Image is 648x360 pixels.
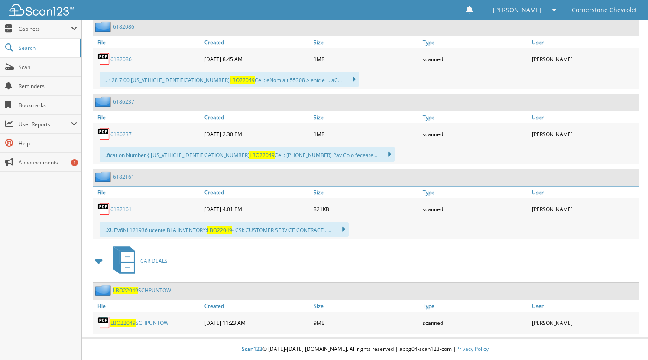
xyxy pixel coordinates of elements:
a: LBO22049SCHPUNTOW [113,287,171,294]
div: 9MB [311,314,421,331]
div: [PERSON_NAME] [530,200,639,218]
span: LBO22049 [113,287,138,294]
a: File [93,300,202,312]
div: scanned [421,50,530,68]
a: 6182161 [113,173,134,180]
img: PDF.png [97,316,110,329]
a: File [93,36,202,48]
a: 6182086 [110,56,132,63]
img: folder2.png [95,285,113,296]
a: 6186237 [110,131,132,138]
div: 1 [71,159,78,166]
a: Size [311,300,421,312]
a: LBO22049SCHPUNTOW [110,319,168,327]
a: User [530,36,639,48]
span: Help [19,140,77,147]
a: Created [202,187,311,198]
a: 6182161 [110,206,132,213]
div: ... r 28 7:00 [US_VEHICLE_IDENTIFICATION_NUMBER] Cell: eNom ait 55308 > ehicle ... aC... [100,72,359,87]
div: [DATE] 2:30 PM [202,125,311,143]
a: Type [421,111,530,123]
span: Announcements [19,159,77,166]
div: 821KB [311,200,421,218]
div: scanned [421,200,530,218]
span: Cabinets [19,25,71,33]
span: CAR DEALS [140,257,168,265]
a: 6186237 [113,98,134,105]
a: Size [311,187,421,198]
span: Search [19,44,76,52]
a: CAR DEALS [108,244,168,278]
span: [PERSON_NAME] [493,7,541,13]
a: File [93,111,202,123]
a: Type [421,187,530,198]
span: LBO22049 [249,151,275,159]
div: [PERSON_NAME] [530,50,639,68]
div: [PERSON_NAME] [530,314,639,331]
span: LBO22049 [110,319,136,327]
div: © [DATE]-[DATE] [DOMAIN_NAME]. All rights reserved | appg04-scan123-com | [82,339,648,360]
a: Created [202,300,311,312]
a: Size [311,111,421,123]
div: [DATE] 11:23 AM [202,314,311,331]
img: folder2.png [95,21,113,32]
span: Scan123 [242,345,262,353]
span: Cornerstone Chevrolet [572,7,637,13]
div: 1MB [311,50,421,68]
img: scan123-logo-white.svg [9,4,74,16]
a: User [530,300,639,312]
img: folder2.png [95,96,113,107]
a: 6182086 [113,23,134,30]
span: LBO22049 [230,76,255,84]
span: Bookmarks [19,101,77,109]
img: PDF.png [97,52,110,65]
a: File [93,187,202,198]
span: Reminders [19,82,77,90]
div: 1MB [311,125,421,143]
a: User [530,187,639,198]
img: folder2.png [95,171,113,182]
a: Type [421,36,530,48]
div: scanned [421,314,530,331]
div: ...XUEV6NL121936 ucente BLA INVENTORY: - CSI: CUSTOMER SERVICE CONTRACT ..... [100,222,349,237]
a: Created [202,111,311,123]
div: ...fication Number { [US_VEHICLE_IDENTIFICATION_NUMBER] Cell: [PHONE_NUMBER] Pav Colo feceate... [100,147,395,162]
a: User [530,111,639,123]
div: [DATE] 4:01 PM [202,200,311,218]
a: Privacy Policy [456,345,489,353]
a: Size [311,36,421,48]
span: LBO22049 [207,226,232,234]
div: [DATE] 8:45 AM [202,50,311,68]
div: scanned [421,125,530,143]
a: Created [202,36,311,48]
img: PDF.png [97,203,110,216]
iframe: Chat Widget [605,318,648,360]
img: PDF.png [97,128,110,141]
div: [PERSON_NAME] [530,125,639,143]
a: Type [421,300,530,312]
span: Scan [19,63,77,71]
span: User Reports [19,121,71,128]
